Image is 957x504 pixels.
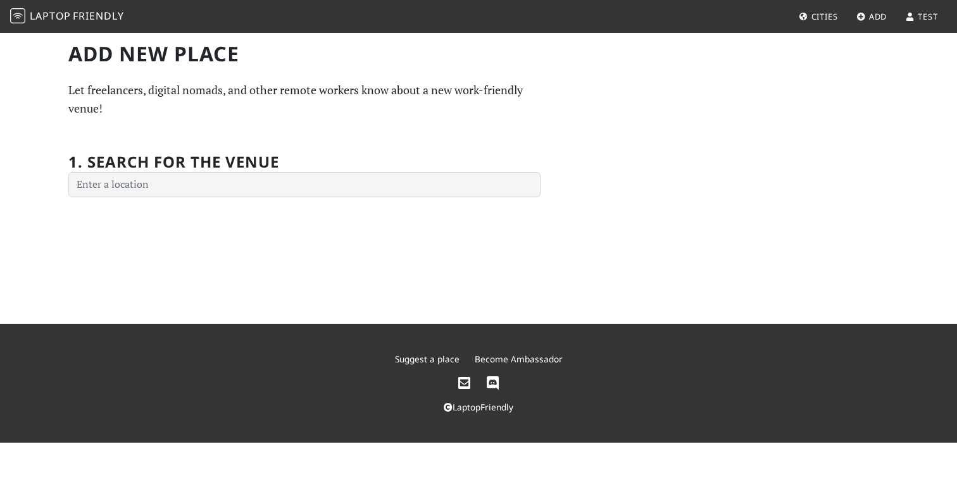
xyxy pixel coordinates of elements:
a: LaptopFriendly [444,401,513,413]
a: Cities [794,5,843,28]
img: LaptopFriendly [10,8,25,23]
h1: Add new Place [68,42,541,66]
h2: 1. Search for the venue [68,153,279,171]
span: Friendly [73,9,123,23]
a: Add [851,5,892,28]
p: Let freelancers, digital nomads, and other remote workers know about a new work-friendly venue! [68,81,541,118]
input: Enter a location [68,172,541,197]
a: Become Ambassador [475,353,563,365]
span: Cities [811,11,838,22]
span: Laptop [30,9,71,23]
a: Suggest a place [395,353,460,365]
a: Test [900,5,943,28]
a: LaptopFriendly LaptopFriendly [10,6,124,28]
span: Add [869,11,887,22]
span: Test [918,11,938,22]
